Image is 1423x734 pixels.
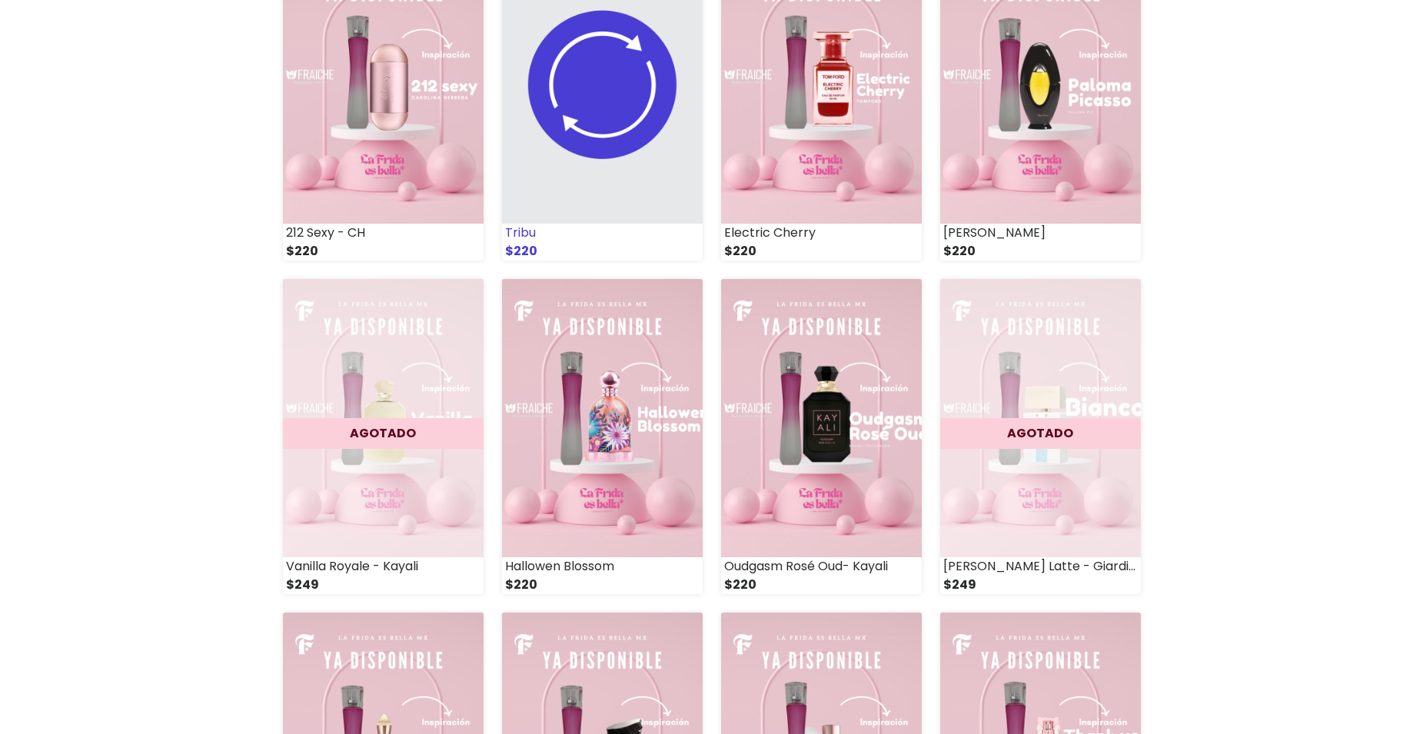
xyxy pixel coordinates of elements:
div: AGOTADO [940,418,1141,449]
a: AGOTADO Vanilla Royale - Kayali $249 [283,279,484,594]
div: $249 [283,576,484,594]
div: Hallowen Blossom [502,557,703,576]
div: $220 [283,242,484,261]
div: $220 [502,242,703,261]
a: Hallowen Blossom $220 [502,279,703,594]
div: [PERSON_NAME] Latte - Giardini Toscana [940,557,1141,576]
img: small_1748465575319.png [283,279,484,557]
div: 212 Sexy - CH [283,224,484,242]
div: $220 [502,576,703,594]
div: Electric Cherry [721,224,922,242]
img: small_1747955963560.png [940,279,1141,557]
img: small_1747958617445.png [721,279,922,557]
a: AGOTADO [PERSON_NAME] Latte - Giardini Toscana $249 [940,279,1141,594]
img: small_1747958813841.png [502,279,703,557]
div: Tribu [502,224,703,242]
div: [PERSON_NAME] [940,224,1141,242]
a: Oudgasm Rosé Oud- Kayali $220 [721,279,922,594]
div: $220 [721,576,922,594]
div: $220 [940,242,1141,261]
div: Oudgasm Rosé Oud- Kayali [721,557,922,576]
div: Vanilla Royale - Kayali [283,557,484,576]
div: $220 [721,242,922,261]
div: $249 [940,576,1141,594]
div: AGOTADO [283,418,484,449]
